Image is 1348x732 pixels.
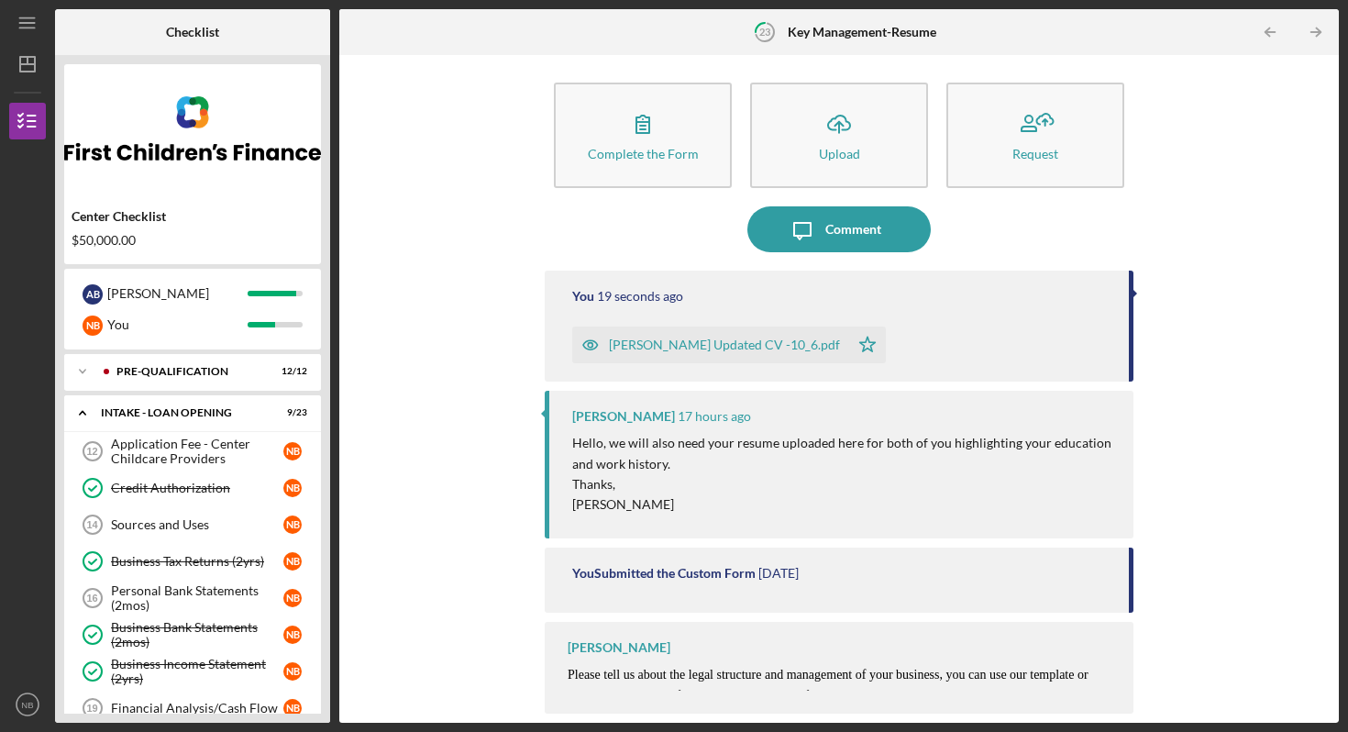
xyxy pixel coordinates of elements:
a: Credit AuthorizationNB [73,470,312,506]
b: Checklist [166,25,219,39]
a: 16Personal Bank Statements (2mos)NB [73,580,312,616]
div: Financial Analysis/Cash Flow [111,701,283,715]
div: Comment [825,206,881,252]
p: Hello, we will also need your resume uploaded here for both of you highlighting your education an... [572,433,1115,474]
div: N B [283,552,302,571]
div: [PERSON_NAME] Updated CV -10_6.pdf [609,338,840,352]
div: [PERSON_NAME] [568,640,670,655]
time: 2025-10-04 01:22 [758,566,799,581]
tspan: 23 [759,26,770,38]
p: [PERSON_NAME] [572,494,1115,515]
button: Request [946,83,1124,188]
div: Business Income Statement (2yrs) [111,657,283,686]
div: You [107,309,248,340]
div: $50,000.00 [72,233,314,248]
time: 2025-10-06 17:26 [597,289,683,304]
div: Personal Bank Statements (2mos) [111,583,283,613]
span: Please tell us about the legal structure and management of your business, you can use our templat... [568,668,1088,703]
tspan: 16 [86,593,97,604]
div: N B [283,442,302,460]
div: Pre-Qualification [116,366,261,377]
div: N B [283,699,302,717]
div: Request [1012,147,1058,161]
time: 2025-10-06 00:11 [678,409,751,424]
div: Upload [819,147,860,161]
p: Thanks, [572,474,1115,494]
div: 12 / 12 [274,366,307,377]
button: NB [9,686,46,723]
div: A B [83,284,103,305]
button: [PERSON_NAME] Updated CV -10_6.pdf [572,327,886,363]
tspan: 19 [86,703,97,714]
text: NB [21,700,33,710]
div: N B [83,316,103,336]
div: [PERSON_NAME] [572,409,675,424]
div: [PERSON_NAME] [107,278,248,309]
div: N B [283,516,302,534]
a: Business Income Statement (2yrs)NB [73,653,312,690]
b: Key Management-Resume [788,25,936,39]
a: 12Application Fee - Center Childcare ProvidersNB [73,433,312,470]
div: N B [283,479,302,497]
div: You [572,289,594,304]
div: Application Fee - Center Childcare Providers [111,437,283,466]
div: Credit Authorization [111,481,283,495]
div: Complete the Form [588,147,699,161]
div: INTAKE - LOAN OPENING [101,407,261,418]
button: Complete the Form [554,83,732,188]
div: Sources and Uses [111,517,283,532]
div: N B [283,626,302,644]
div: N B [283,589,302,607]
img: Product logo [64,73,321,183]
a: Business Bank Statements (2mos)NB [73,616,312,653]
tspan: 14 [86,519,98,530]
div: Business Tax Returns (2yrs) [111,554,283,569]
button: Comment [747,206,931,252]
tspan: 12 [86,446,97,457]
div: Business Bank Statements (2mos) [111,620,283,649]
div: 9 / 23 [274,407,307,418]
a: 14Sources and UsesNB [73,506,312,543]
div: You Submitted the Custom Form [572,566,756,581]
a: Business Tax Returns (2yrs)NB [73,543,312,580]
button: Upload [750,83,928,188]
div: N B [283,662,302,681]
a: 19Financial Analysis/Cash FlowNB [73,690,312,726]
div: Center Checklist [72,209,314,224]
